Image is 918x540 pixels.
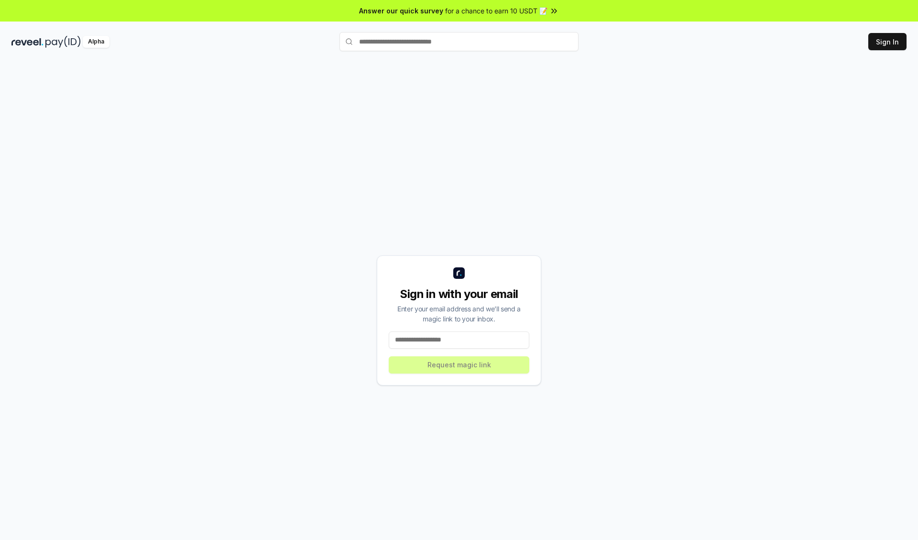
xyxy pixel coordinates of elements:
button: Sign In [868,33,907,50]
span: for a chance to earn 10 USDT 📝 [445,6,547,16]
div: Alpha [83,36,109,48]
span: Answer our quick survey [359,6,443,16]
img: pay_id [45,36,81,48]
img: reveel_dark [11,36,44,48]
img: logo_small [453,267,465,279]
div: Sign in with your email [389,287,529,302]
div: Enter your email address and we’ll send a magic link to your inbox. [389,304,529,324]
